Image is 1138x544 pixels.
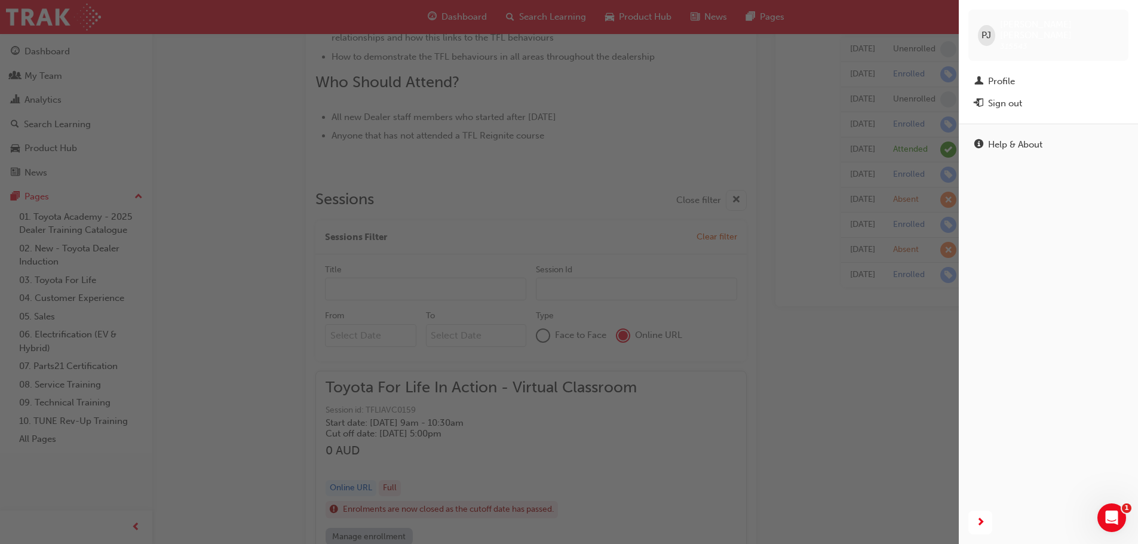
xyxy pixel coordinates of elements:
[976,515,985,530] span: next-icon
[988,97,1022,110] div: Sign out
[1097,503,1126,532] iframe: Intercom live chat
[974,140,983,150] span: info-icon
[988,75,1015,88] div: Profile
[974,99,983,109] span: exit-icon
[968,93,1128,115] button: Sign out
[1000,19,1119,41] span: [PERSON_NAME] [PERSON_NAME]
[968,134,1128,156] a: Help & About
[968,70,1128,93] a: Profile
[981,29,991,42] span: PJ
[1000,41,1027,51] span: 315543
[1122,503,1131,513] span: 1
[974,76,983,87] span: man-icon
[988,138,1042,152] div: Help & About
